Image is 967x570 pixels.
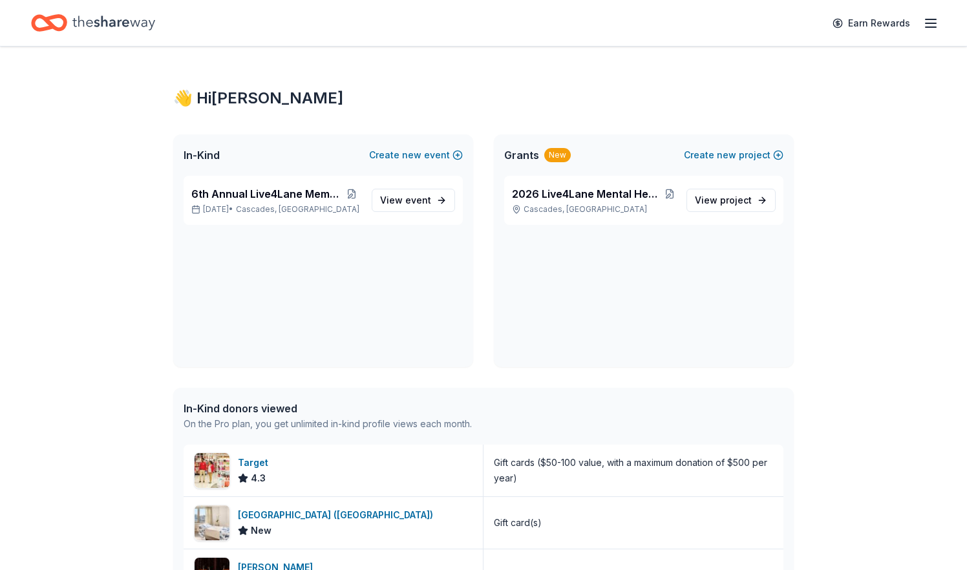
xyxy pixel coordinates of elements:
img: Image for Target [195,453,229,488]
span: New [251,523,271,538]
span: Grants [504,147,539,163]
span: event [405,195,431,206]
span: View [695,193,752,208]
div: New [544,148,571,162]
div: In-Kind donors viewed [184,401,472,416]
span: 6th Annual Live4Lane Memorial 5K Walk [191,186,342,202]
p: [DATE] • [191,204,361,215]
a: View project [686,189,776,212]
p: Cascades, [GEOGRAPHIC_DATA] [512,204,676,215]
button: Createnewevent [369,147,463,163]
div: On the Pro plan, you get unlimited in-kind profile views each month. [184,416,472,432]
a: View event [372,189,455,212]
img: Image for Salamander Resort (Middleburg) [195,505,229,540]
span: new [402,147,421,163]
div: Gift card(s) [494,515,542,531]
span: 2026 Live4Lane Mental Health Advocacy Collage Scholarship [512,186,664,202]
span: In-Kind [184,147,220,163]
div: 👋 Hi [PERSON_NAME] [173,88,794,109]
div: Gift cards ($50-100 value, with a maximum donation of $500 per year) [494,455,773,486]
div: Target [238,455,273,470]
div: [GEOGRAPHIC_DATA] ([GEOGRAPHIC_DATA]) [238,507,438,523]
a: Home [31,8,155,38]
span: Cascades, [GEOGRAPHIC_DATA] [236,204,359,215]
span: new [717,147,736,163]
span: project [720,195,752,206]
span: 4.3 [251,470,266,486]
button: Createnewproject [684,147,783,163]
span: View [380,193,431,208]
a: Earn Rewards [825,12,918,35]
